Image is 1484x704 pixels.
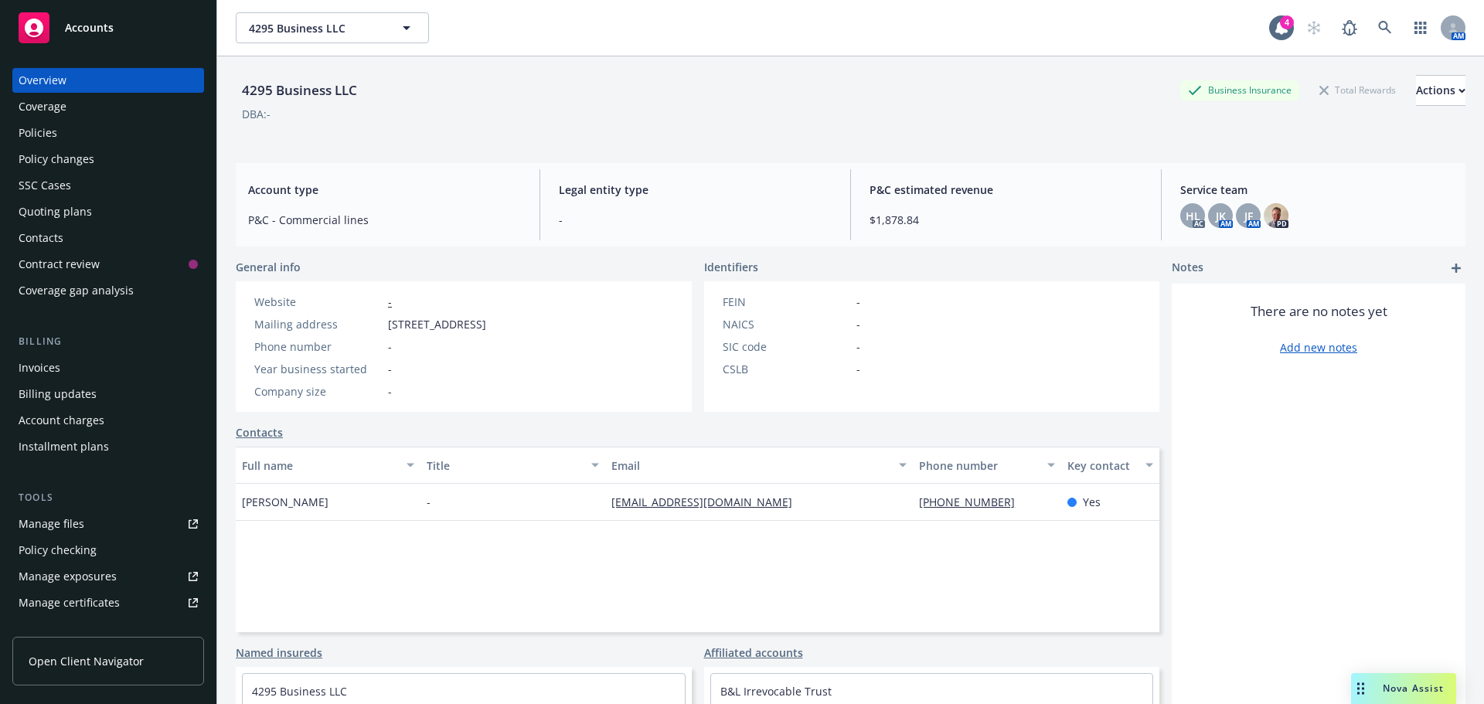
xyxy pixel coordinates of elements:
div: Coverage [19,94,66,119]
div: Key contact [1067,457,1136,474]
div: Manage certificates [19,590,120,615]
span: Nova Assist [1383,682,1444,695]
div: Policy changes [19,147,94,172]
button: Phone number [913,447,1060,484]
a: B&L Irrevocable Trust [720,684,832,699]
a: Search [1370,12,1401,43]
button: 4295 Business LLC [236,12,429,43]
div: Business Insurance [1180,80,1299,100]
span: Notes [1172,259,1203,277]
a: Manage files [12,512,204,536]
div: Website [254,294,382,310]
a: [PHONE_NUMBER] [919,495,1027,509]
a: Start snowing [1298,12,1329,43]
div: Contract review [19,252,100,277]
a: Manage claims [12,617,204,641]
a: Add new notes [1280,339,1357,355]
a: Overview [12,68,204,93]
div: Installment plans [19,434,109,459]
a: Manage certificates [12,590,204,615]
a: Policy checking [12,538,204,563]
div: Year business started [254,361,382,377]
span: $1,878.84 [870,212,1142,228]
div: Title [427,457,582,474]
div: Policies [19,121,57,145]
a: Switch app [1405,12,1436,43]
a: Account charges [12,408,204,433]
div: Drag to move [1351,673,1370,704]
button: Key contact [1061,447,1159,484]
a: 4295 Business LLC [252,684,347,699]
span: Identifiers [704,259,758,275]
span: [STREET_ADDRESS] [388,316,486,332]
span: - [388,338,392,355]
a: Contract review [12,252,204,277]
a: Coverage gap analysis [12,278,204,303]
a: Report a Bug [1334,12,1365,43]
span: - [856,361,860,377]
span: - [856,316,860,332]
div: Actions [1416,76,1465,105]
span: Account type [248,182,521,198]
a: Named insureds [236,644,322,661]
button: Full name [236,447,420,484]
button: Nova Assist [1351,673,1456,704]
div: Phone number [254,338,382,355]
div: Manage exposures [19,564,117,589]
div: Total Rewards [1312,80,1404,100]
div: Policy checking [19,538,97,563]
a: Installment plans [12,434,204,459]
a: - [388,294,392,309]
div: Contacts [19,226,63,250]
span: Legal entity type [559,182,832,198]
div: NAICS [723,316,850,332]
span: - [856,294,860,310]
div: Invoices [19,355,60,380]
a: Policies [12,121,204,145]
button: Actions [1416,75,1465,106]
a: Quoting plans [12,199,204,224]
span: - [388,361,392,377]
div: Full name [242,457,397,474]
a: Coverage [12,94,204,119]
a: Contacts [12,226,204,250]
span: [PERSON_NAME] [242,494,328,510]
span: Service team [1180,182,1453,198]
a: Manage exposures [12,564,204,589]
span: Open Client Navigator [29,653,144,669]
div: DBA: - [242,106,271,122]
div: Billing updates [19,382,97,406]
div: Mailing address [254,316,382,332]
span: Accounts [65,22,114,34]
div: CSLB [723,361,850,377]
div: Manage claims [19,617,97,641]
div: 4295 Business LLC [236,80,363,100]
span: There are no notes yet [1251,302,1387,321]
span: 4295 Business LLC [249,20,383,36]
img: photo [1264,203,1288,228]
div: Overview [19,68,66,93]
a: Contacts [236,424,283,440]
span: HL [1186,208,1200,224]
span: - [856,338,860,355]
div: 4 [1280,15,1294,29]
a: Invoices [12,355,204,380]
a: Affiliated accounts [704,644,803,661]
a: Policy changes [12,147,204,172]
div: FEIN [723,294,850,310]
span: - [388,383,392,400]
div: Phone number [919,457,1037,474]
div: SIC code [723,338,850,355]
span: JF [1244,208,1253,224]
a: SSC Cases [12,173,204,198]
span: - [559,212,832,228]
button: Title [420,447,605,484]
span: P&C estimated revenue [870,182,1142,198]
div: Company size [254,383,382,400]
a: add [1447,259,1465,277]
div: Email [611,457,890,474]
div: Manage files [19,512,84,536]
div: Quoting plans [19,199,92,224]
a: Billing updates [12,382,204,406]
